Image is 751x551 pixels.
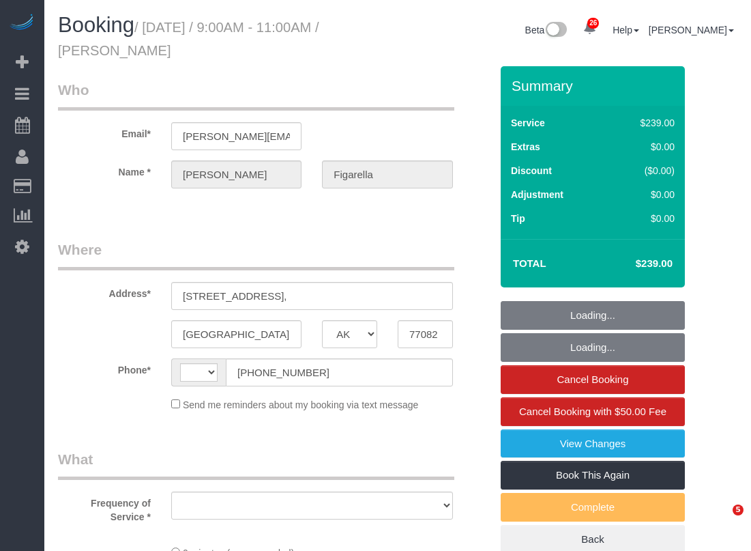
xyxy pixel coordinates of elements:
div: $239.00 [611,116,675,130]
strong: Total [513,257,546,269]
input: Zip Code* [398,320,453,348]
h3: Summary [512,78,678,94]
a: Beta [525,25,568,36]
a: [PERSON_NAME] [649,25,734,36]
legend: Who [58,80,454,111]
label: Extras [511,140,540,154]
div: $0.00 [611,188,675,201]
legend: Where [58,240,454,270]
span: 26 [587,18,599,29]
input: City* [171,320,301,348]
span: Booking [58,13,134,37]
label: Frequency of Service * [48,492,161,524]
a: Help [613,25,639,36]
span: 5 [733,505,743,515]
label: Address* [48,282,161,300]
input: Last Name* [322,160,452,188]
label: Service [511,116,545,130]
iframe: Intercom live chat [705,505,737,537]
input: Phone* [226,358,453,386]
a: Cancel Booking with $50.00 Fee [501,397,685,426]
span: Cancel Booking with $50.00 Fee [519,406,666,417]
a: Book This Again [501,461,685,490]
label: Adjustment [511,188,563,201]
div: $0.00 [611,212,675,225]
label: Name * [48,160,161,179]
a: Cancel Booking [501,365,685,394]
label: Phone* [48,358,161,377]
a: View Changes [501,429,685,458]
legend: What [58,449,454,480]
h4: $239.00 [595,258,673,270]
small: / [DATE] / 9:00AM - 11:00AM / [PERSON_NAME] [58,20,319,58]
input: First Name* [171,160,301,188]
input: Email* [171,122,301,150]
label: Tip [511,212,525,225]
label: Discount [511,164,552,178]
label: Email* [48,122,161,141]
a: 26 [576,14,603,44]
div: $0.00 [611,140,675,154]
img: New interface [544,22,567,40]
div: ($0.00) [611,164,675,178]
span: Send me reminders about my booking via text message [183,399,419,410]
img: Automaid Logo [8,14,35,33]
